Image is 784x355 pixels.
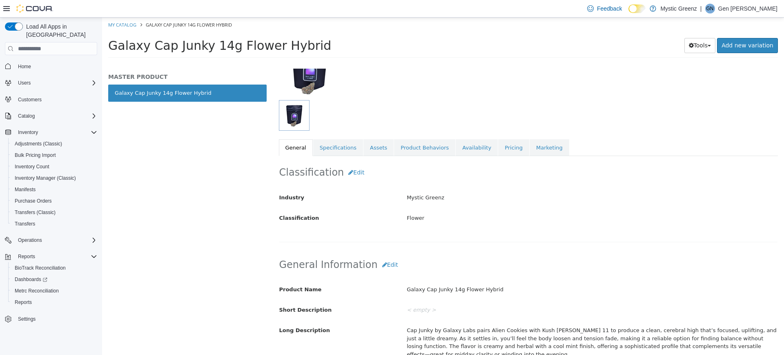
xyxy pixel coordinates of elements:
[15,61,97,71] span: Home
[2,77,100,89] button: Users
[6,56,165,63] h5: MASTER PRODUCT
[177,21,238,83] img: 150
[298,173,682,188] div: Mystic Greenz
[2,313,100,325] button: Settings
[11,275,97,284] span: Dashboards
[177,289,230,295] span: Short Description
[177,310,228,316] span: Long Description
[292,122,353,139] a: Product Behaviors
[2,110,100,122] button: Catalog
[5,57,97,346] nav: Complex example
[615,20,676,36] a: Add new variation
[6,4,34,10] a: My Catalog
[8,207,100,218] button: Transfers (Classic)
[15,111,38,121] button: Catalog
[428,122,467,139] a: Marketing
[660,4,697,13] p: Mystic Greenz
[15,186,36,193] span: Manifests
[11,173,79,183] a: Inventory Manager (Classic)
[628,4,646,13] input: Dark Mode
[15,314,39,324] a: Settings
[11,185,39,194] a: Manifests
[11,219,38,229] a: Transfers
[15,265,66,271] span: BioTrack Reconciliation
[11,173,97,183] span: Inventory Manager (Classic)
[11,139,97,149] span: Adjustments (Classic)
[11,208,97,217] span: Transfers (Classic)
[11,162,97,172] span: Inventory Count
[8,172,100,184] button: Inventory Manager (Classic)
[584,0,625,17] a: Feedback
[15,198,52,204] span: Purchase Orders
[18,129,38,136] span: Inventory
[11,219,97,229] span: Transfers
[11,196,55,206] a: Purchase Orders
[8,262,100,274] button: BioTrack Reconciliation
[8,138,100,150] button: Adjustments (Classic)
[15,127,41,137] button: Inventory
[242,147,267,163] button: Edit
[18,253,35,260] span: Reports
[177,177,203,183] span: Industry
[15,95,45,105] a: Customers
[15,252,97,261] span: Reports
[177,269,220,275] span: Product Name
[11,286,62,296] a: Metrc Reconciliation
[15,235,45,245] button: Operations
[11,263,69,273] a: BioTrack Reconciliation
[6,21,229,35] span: Galaxy Cap Junky 14g Flower Hybrid
[396,122,427,139] a: Pricing
[177,197,217,203] span: Classification
[700,4,702,13] p: |
[11,139,65,149] a: Adjustments (Classic)
[6,67,165,84] a: Galaxy Cap Junky 14g Flower Hybrid
[298,265,682,279] div: Galaxy Cap Junky 14g Flower Hybrid
[16,4,53,13] img: Cova
[2,251,100,262] button: Reports
[8,218,100,230] button: Transfers
[44,4,130,10] span: Galaxy Cap Junky 14g Flower Hybrid
[298,286,682,300] div: < empty >
[211,122,261,139] a: Specifications
[582,20,614,36] button: Tools
[18,316,36,322] span: Settings
[706,4,714,13] span: GN
[15,175,76,181] span: Inventory Manager (Classic)
[18,96,42,103] span: Customers
[15,141,62,147] span: Adjustments (Classic)
[276,240,301,255] button: Edit
[8,150,100,161] button: Bulk Pricing Import
[18,113,35,119] span: Catalog
[11,196,97,206] span: Purchase Orders
[15,78,97,88] span: Users
[15,235,97,245] span: Operations
[23,22,97,39] span: Load All Apps in [GEOGRAPHIC_DATA]
[2,127,100,138] button: Inventory
[15,163,49,170] span: Inventory Count
[177,240,676,255] h2: General Information
[705,4,715,13] div: Gen Nadeau
[15,127,97,137] span: Inventory
[177,122,211,139] a: General
[2,234,100,246] button: Operations
[15,94,97,105] span: Customers
[11,286,97,296] span: Metrc Reconciliation
[18,80,31,86] span: Users
[8,285,100,297] button: Metrc Reconciliation
[11,297,97,307] span: Reports
[15,152,56,159] span: Bulk Pricing Import
[18,237,42,243] span: Operations
[8,297,100,308] button: Reports
[15,276,47,283] span: Dashboards
[15,299,32,306] span: Reports
[261,122,292,139] a: Assets
[8,274,100,285] a: Dashboards
[15,111,97,121] span: Catalog
[8,161,100,172] button: Inventory Count
[11,162,53,172] a: Inventory Count
[8,195,100,207] button: Purchase Orders
[11,275,51,284] a: Dashboards
[15,252,38,261] button: Reports
[354,122,396,139] a: Availability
